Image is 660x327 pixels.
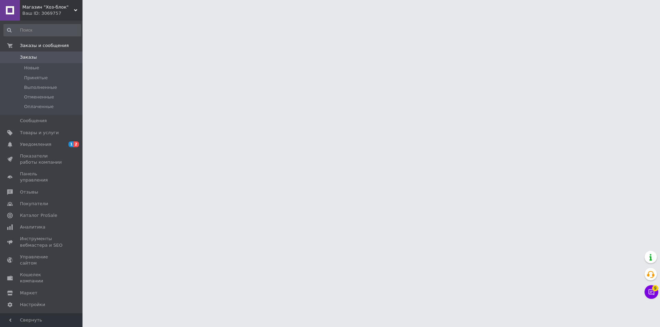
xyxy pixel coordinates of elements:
span: Управление сайтом [20,254,64,266]
span: Заказы и сообщения [20,43,69,49]
span: Кошелек компании [20,272,64,284]
span: Товары и услуги [20,130,59,136]
input: Поиск [3,24,81,36]
span: Отзывы [20,189,38,195]
span: Заказы [20,54,37,60]
span: Покупатели [20,201,48,207]
span: Настройки [20,302,45,308]
button: Чат с покупателем9 [645,285,658,299]
span: Аналитика [20,224,45,230]
span: Инструменты вебмастера и SEO [20,236,64,248]
span: Маркет [20,290,37,296]
div: Ваш ID: 3069757 [22,10,82,16]
span: Отмененные [24,94,54,100]
span: Сообщения [20,118,47,124]
span: 9 [652,285,658,291]
span: 1 [68,141,74,147]
span: Уведомления [20,141,51,148]
span: Новые [24,65,39,71]
span: Каталог ProSale [20,212,57,219]
span: Панель управления [20,171,64,183]
span: Показатели работы компании [20,153,64,165]
span: Оплаченные [24,104,54,110]
span: Магазин "Хоз-блок" [22,4,74,10]
span: 2 [74,141,79,147]
span: Принятые [24,75,48,81]
span: Выполненные [24,84,57,91]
